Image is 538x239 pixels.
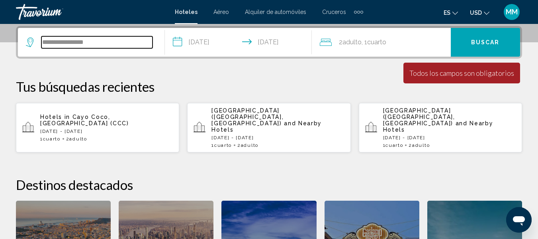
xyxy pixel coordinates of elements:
[187,103,350,153] button: [GEOGRAPHIC_DATA] ([GEOGRAPHIC_DATA], [GEOGRAPHIC_DATA]) and Nearby Hotels[DATE] - [DATE]1Cuarto2...
[501,4,522,20] button: User Menu
[409,142,430,148] span: 2
[18,28,520,57] div: Search widget
[43,136,61,142] span: Cuarto
[359,103,522,153] button: [GEOGRAPHIC_DATA] ([GEOGRAPHIC_DATA], [GEOGRAPHIC_DATA]) and Nearby Hotels[DATE] - [DATE]1Cuarto2...
[16,79,522,95] p: Tus búsquedas recientes
[383,120,493,133] span: and Nearby Hotels
[165,28,312,57] button: Check-in date: Aug 22, 2025 Check-out date: Aug 24, 2025
[354,6,363,18] button: Extra navigation items
[211,142,232,148] span: 1
[40,128,173,134] p: [DATE] - [DATE]
[385,142,403,148] span: Cuarto
[451,28,520,57] button: Buscar
[312,28,451,57] button: Travelers: 2 adults, 0 children
[412,142,430,148] span: Adulto
[245,9,306,15] a: Alquiler de automóviles
[367,38,386,46] span: Cuarto
[470,10,482,16] span: USD
[383,142,403,148] span: 1
[383,135,516,140] p: [DATE] - [DATE]
[66,136,87,142] span: 2
[213,9,229,15] a: Aéreo
[16,4,167,20] a: Travorium
[237,142,258,148] span: 2
[211,135,344,140] p: [DATE] - [DATE]
[322,9,346,15] a: Cruceros
[16,177,522,193] h2: Destinos destacados
[506,207,532,233] iframe: Button to launch messaging window
[383,107,455,126] span: [GEOGRAPHIC_DATA] ([GEOGRAPHIC_DATA], [GEOGRAPHIC_DATA])
[40,114,129,126] span: Cayo Coco, [GEOGRAPHIC_DATA] (CCC)
[211,120,322,133] span: and Nearby Hotels
[40,136,61,142] span: 1
[362,37,386,48] span: , 1
[444,7,458,18] button: Change language
[470,7,489,18] button: Change currency
[69,136,87,142] span: Adulto
[16,103,179,153] button: Hotels in Cayo Coco, [GEOGRAPHIC_DATA] (CCC)[DATE] - [DATE]1Cuarto2Adulto
[175,9,198,15] a: Hoteles
[211,107,284,126] span: [GEOGRAPHIC_DATA] ([GEOGRAPHIC_DATA], [GEOGRAPHIC_DATA])
[506,8,518,16] span: MM
[409,69,514,77] div: Todos los campos son obligatorios
[214,142,232,148] span: Cuarto
[241,142,258,148] span: Adulto
[342,38,362,46] span: Adulto
[40,114,70,120] span: Hotels in
[339,37,362,48] span: 2
[444,10,450,16] span: es
[471,40,500,46] span: Buscar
